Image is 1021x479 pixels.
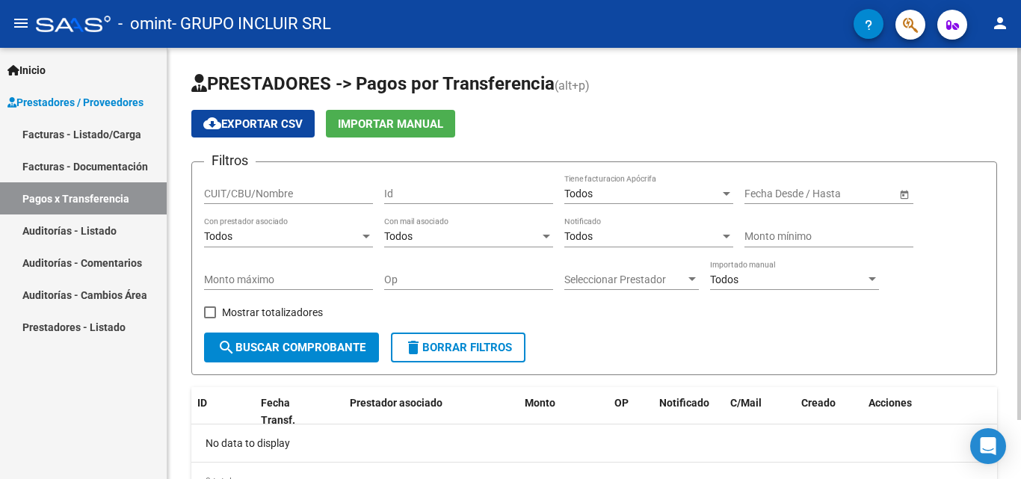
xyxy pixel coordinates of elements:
span: ID [197,397,207,409]
button: Importar Manual [326,110,455,137]
span: Mostrar totalizadores [222,303,323,321]
input: Fecha fin [812,188,885,200]
datatable-header-cell: Notificado [653,387,724,436]
span: Exportar CSV [203,117,303,131]
span: Todos [564,188,593,200]
mat-icon: person [991,14,1009,32]
span: Todos [204,230,232,242]
span: Notificado [659,397,709,409]
span: (alt+p) [555,78,590,93]
span: Borrar Filtros [404,341,512,354]
button: Buscar Comprobante [204,333,379,362]
span: Todos [384,230,413,242]
span: Seleccionar Prestador [564,274,685,286]
span: Prestadores / Proveedores [7,94,144,111]
mat-icon: search [218,339,235,356]
datatable-header-cell: ID [191,387,255,436]
datatable-header-cell: Creado [795,387,863,436]
span: C/Mail [730,397,762,409]
datatable-header-cell: Prestador asociado [344,387,519,436]
button: Open calendar [896,186,912,202]
span: Prestador asociado [350,397,442,409]
span: Buscar Comprobante [218,341,365,354]
span: OP [614,397,629,409]
span: Creado [801,397,836,409]
span: - GRUPO INCLUIR SRL [172,7,331,40]
datatable-header-cell: Acciones [863,387,997,436]
span: Todos [564,230,593,242]
h3: Filtros [204,150,256,171]
mat-icon: menu [12,14,30,32]
datatable-header-cell: Fecha Transf. [255,387,322,436]
button: Exportar CSV [191,110,315,137]
datatable-header-cell: OP [608,387,653,436]
div: No data to display [191,424,997,462]
datatable-header-cell: C/Mail [724,387,795,436]
mat-icon: cloud_download [203,114,221,132]
div: Open Intercom Messenger [970,428,1006,464]
datatable-header-cell: Monto [519,387,608,436]
span: Monto [525,397,555,409]
span: Todos [710,274,738,285]
span: Fecha Transf. [261,397,295,426]
mat-icon: delete [404,339,422,356]
span: PRESTADORES -> Pagos por Transferencia [191,73,555,94]
span: Inicio [7,62,46,78]
button: Borrar Filtros [391,333,525,362]
input: Fecha inicio [744,188,799,200]
span: Importar Manual [338,117,443,131]
span: Acciones [869,397,912,409]
span: - omint [118,7,172,40]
